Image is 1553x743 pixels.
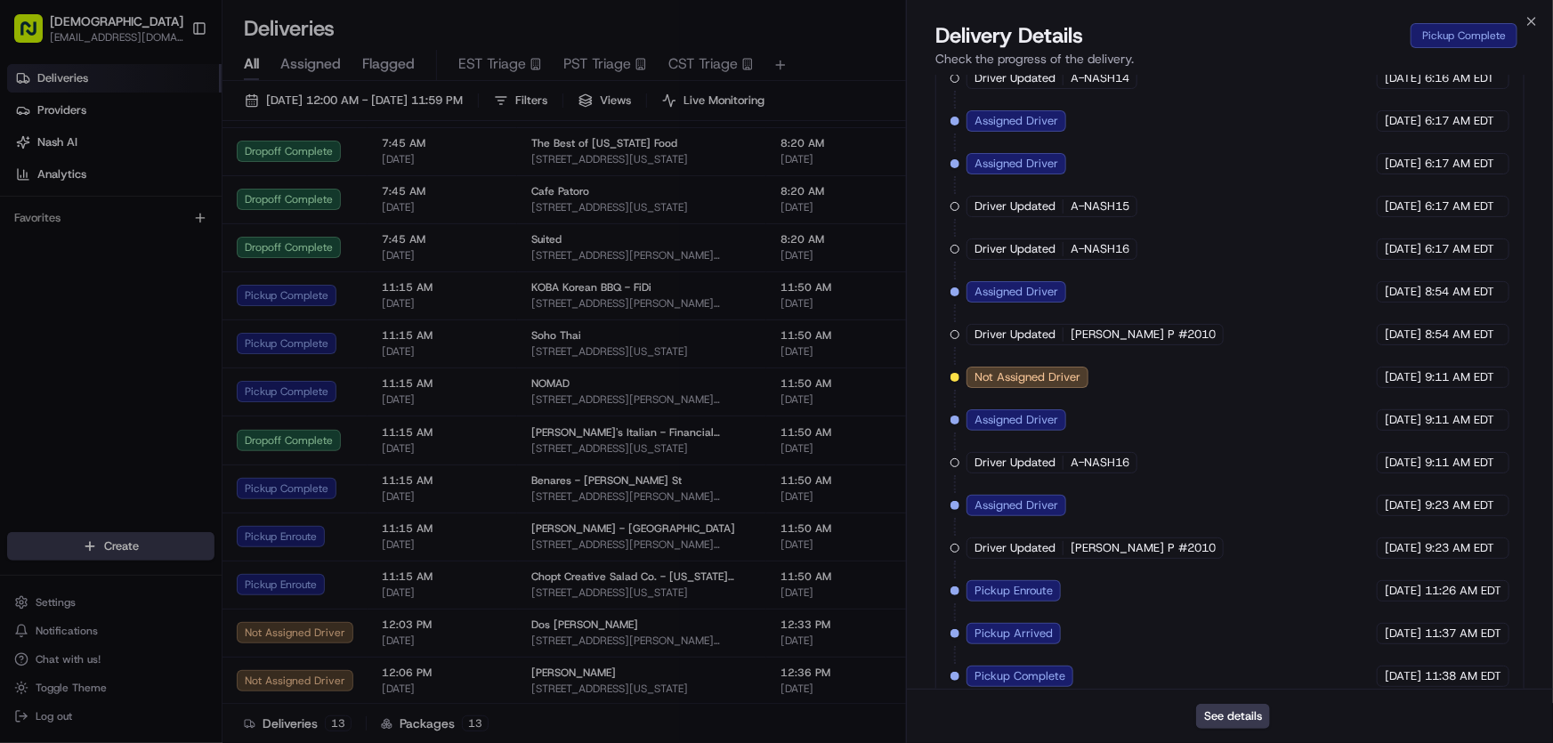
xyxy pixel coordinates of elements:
span: 6:17 AM EDT [1425,156,1494,172]
p: Check the progress of the delivery. [935,50,1525,68]
p: Welcome 👋 [18,71,324,100]
span: 11:26 AM EDT [1425,583,1501,599]
a: Powered byPylon [125,301,215,315]
div: Start new chat [61,170,292,188]
span: 9:11 AM EDT [1425,412,1494,428]
span: Knowledge Base [36,258,136,276]
span: Assigned Driver [975,113,1058,129]
span: A-NASH15 [1071,198,1129,214]
button: See details [1196,704,1270,729]
span: [DATE] [1385,113,1421,129]
span: [DATE] [1385,583,1421,599]
span: Pickup Complete [975,668,1065,684]
span: 6:17 AM EDT [1425,198,1494,214]
span: 11:37 AM EDT [1425,626,1501,642]
span: 9:23 AM EDT [1425,497,1494,513]
span: [DATE] [1385,412,1421,428]
span: Driver Updated [975,241,1056,257]
span: Driver Updated [975,540,1056,556]
span: A-NASH16 [1071,241,1129,257]
a: 💻API Documentation [143,251,293,283]
span: Driver Updated [975,70,1056,86]
span: API Documentation [168,258,286,276]
input: Clear [46,115,294,133]
span: 9:11 AM EDT [1425,369,1494,385]
span: [DATE] [1385,327,1421,343]
span: [DATE] [1385,284,1421,300]
span: [DATE] [1385,70,1421,86]
span: Driver Updated [975,198,1056,214]
span: 9:11 AM EDT [1425,455,1494,471]
span: Delivery Details [935,21,1083,50]
a: 📗Knowledge Base [11,251,143,283]
button: Start new chat [303,175,324,197]
span: [DATE] [1385,668,1421,684]
span: A-NASH16 [1071,455,1129,471]
span: 6:17 AM EDT [1425,241,1494,257]
span: Assigned Driver [975,284,1058,300]
span: Assigned Driver [975,156,1058,172]
span: 6:16 AM EDT [1425,70,1494,86]
span: Assigned Driver [975,412,1058,428]
img: 1736555255976-a54dd68f-1ca7-489b-9aae-adbdc363a1c4 [18,170,50,202]
span: 9:23 AM EDT [1425,540,1494,556]
div: 💻 [150,260,165,274]
div: We're available if you need us! [61,188,225,202]
span: Pickup Enroute [975,583,1053,599]
span: [DATE] [1385,198,1421,214]
span: 8:54 AM EDT [1425,327,1494,343]
span: [DATE] [1385,540,1421,556]
span: [DATE] [1385,156,1421,172]
span: [DATE] [1385,369,1421,385]
span: 8:54 AM EDT [1425,284,1494,300]
span: Assigned Driver [975,497,1058,513]
span: 6:17 AM EDT [1425,113,1494,129]
span: [DATE] [1385,455,1421,471]
span: A-NASH14 [1071,70,1129,86]
span: [DATE] [1385,497,1421,513]
div: 📗 [18,260,32,274]
img: Nash [18,18,53,53]
span: [PERSON_NAME] P #2010 [1071,540,1216,556]
span: Pylon [177,302,215,315]
span: 11:38 AM EDT [1425,668,1501,684]
span: [PERSON_NAME] P #2010 [1071,327,1216,343]
span: Driver Updated [975,327,1056,343]
span: Not Assigned Driver [975,369,1080,385]
span: [DATE] [1385,626,1421,642]
span: Driver Updated [975,455,1056,471]
span: [DATE] [1385,241,1421,257]
span: Pickup Arrived [975,626,1053,642]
